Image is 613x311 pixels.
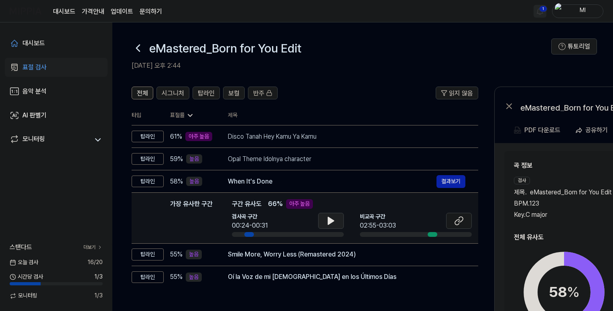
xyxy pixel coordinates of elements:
span: 읽지 않음 [449,89,473,98]
div: Oí la Voz de mi [DEMOGRAPHIC_DATA] en los Últimos Días [228,272,465,282]
button: profileMl [552,4,603,18]
span: 55 % [170,250,183,259]
div: Opal Theme Idolnya character [228,154,465,164]
th: 타입 [132,106,164,125]
div: Disco Tanah Hey Kamu Ya Kamu [228,132,465,141]
h2: [DATE] 오후 2:44 [132,61,551,71]
a: 표절 검사 [5,58,108,77]
th: 제목 [228,106,478,125]
span: 탑라인 [198,89,215,98]
button: 시그니처 [156,87,189,99]
a: AI 판별기 [5,106,108,125]
button: 반주 [248,87,278,99]
div: 음악 분석 [22,87,47,96]
button: 가격안내 [82,7,104,16]
div: 모니터링 [22,134,45,145]
div: 높음 [186,154,202,164]
div: 가장 유사한 구간 [170,199,213,237]
div: 아주 높음 [286,199,313,209]
div: 1 [539,6,547,12]
div: 02:55-03:03 [360,221,396,230]
span: 구간 유사도 [232,199,262,209]
span: % [567,283,580,301]
span: eMastered_Born for You Edit [530,188,612,197]
div: 표절률 [170,111,215,119]
div: 높음 [186,177,202,186]
span: 1 / 3 [94,292,103,300]
button: 읽지 않음 [436,87,478,99]
a: 대시보드 [5,34,108,53]
button: PDF 다운로드 [512,122,562,138]
span: 전체 [137,89,148,98]
span: 16 / 20 [87,258,103,267]
a: 더보기 [83,244,103,251]
span: 스탠다드 [10,242,32,252]
img: PDF Download [514,127,521,134]
span: 오늘 검사 [10,258,38,267]
div: Ml [567,6,598,15]
span: 시그니처 [162,89,184,98]
img: 알림 [535,6,545,16]
span: 시간당 검사 [10,273,43,281]
span: 59 % [170,154,183,164]
div: 표절 검사 [22,63,47,72]
span: 비교곡 구간 [360,213,396,221]
div: 00:24-00:31 [232,221,268,230]
a: 음악 분석 [5,82,108,101]
div: 탑라인 [132,131,164,143]
div: 탑라인 [132,271,164,283]
span: 66 % [268,199,283,209]
button: 튜토리얼 [551,38,597,55]
img: profile [555,3,564,19]
span: 검사곡 구간 [232,213,268,221]
span: 보컬 [228,89,240,98]
div: PDF 다운로드 [524,125,560,135]
div: 높음 [186,250,202,259]
div: AI 판별기 [22,111,47,120]
div: 탑라인 [132,176,164,188]
span: 모니터링 [10,292,37,300]
button: 탑라인 [193,87,220,99]
div: 공유하기 [585,125,608,135]
span: 반주 [253,89,264,98]
button: 보컬 [223,87,245,99]
button: 알림1 [534,5,546,18]
span: 61 % [170,132,182,141]
a: 대시보드 [53,7,75,16]
div: 대시보드 [22,38,45,48]
div: 탑라인 [132,248,164,261]
div: 아주 높음 [185,132,212,141]
div: When It's Done [228,177,436,186]
button: 전체 [132,87,153,99]
a: 문의하기 [140,7,162,16]
span: 1 / 3 [94,273,103,281]
div: 탑라인 [132,153,164,165]
a: 모니터링 [10,134,90,145]
span: 55 % [170,272,183,282]
button: 결과보기 [436,175,465,188]
span: 58 % [170,177,183,186]
h1: eMastered_Born for You Edit [149,40,301,57]
div: 높음 [186,273,202,282]
div: Smile More, Worry Less (Remastered 2024) [228,250,465,259]
div: 58 [549,281,580,303]
div: 검사 [514,177,530,184]
span: 제목 . [514,188,527,197]
a: 업데이트 [111,7,133,16]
